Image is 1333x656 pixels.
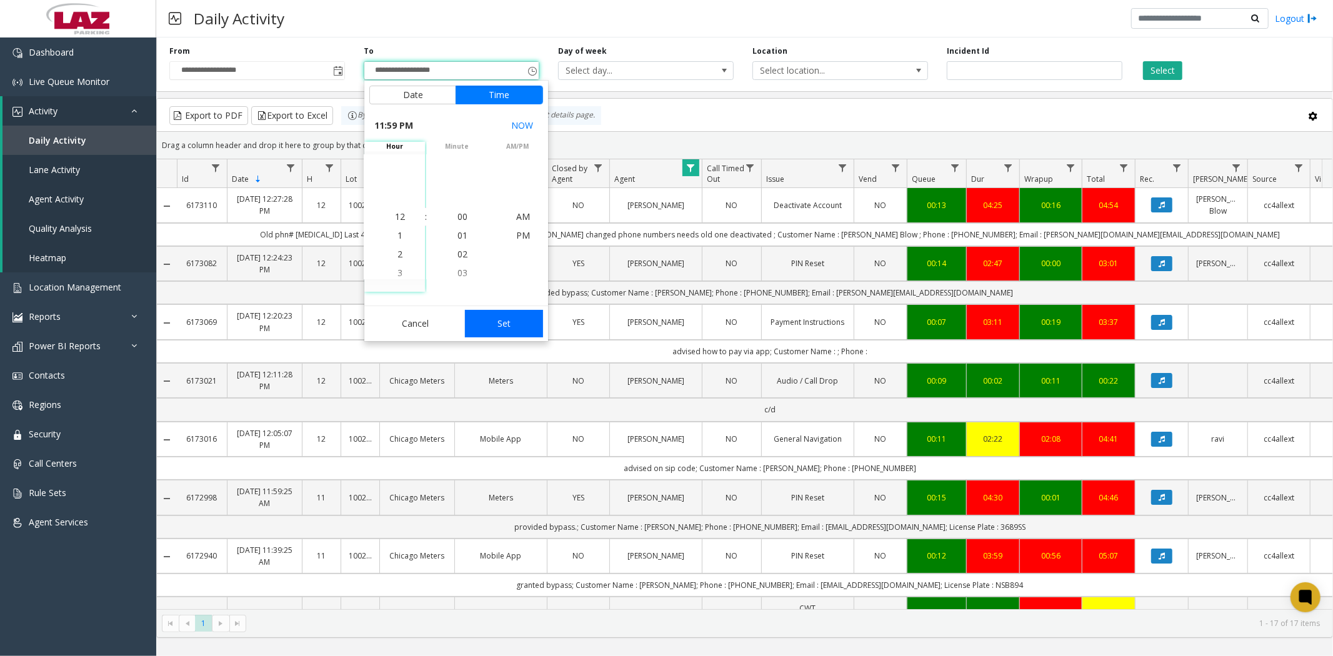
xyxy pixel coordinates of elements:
a: Meters [462,375,539,387]
a: 100240 [349,433,372,445]
div: 00:22 [1090,375,1127,387]
a: NO [710,550,754,562]
a: NO [710,316,754,328]
span: Queue [912,174,936,184]
a: NO [555,199,602,211]
a: Total Filter Menu [1116,159,1132,176]
div: 02:08 [1027,433,1074,445]
button: Time tab [456,86,543,104]
a: NO [862,199,899,211]
a: 100240 [349,492,372,504]
a: H Filter Menu [321,159,338,176]
span: Lane Activity [29,164,80,176]
img: infoIcon.svg [347,111,357,121]
a: NO [862,375,899,387]
span: 2 [397,248,402,260]
a: 00:19 [1027,316,1074,328]
a: [PERSON_NAME] [617,257,694,269]
a: Quality Analysis [2,214,156,243]
a: Lot Filter Menu [360,159,377,176]
label: Location [752,46,787,57]
span: Live Queue Monitor [29,76,109,87]
a: PIN Reset [769,550,846,562]
span: Select day... [559,62,698,79]
a: 12 [310,199,333,211]
a: Collapse Details [157,435,177,445]
label: To [364,46,374,57]
a: 05:07 [1090,550,1127,562]
img: 'icon' [12,312,22,322]
a: [PERSON_NAME] [617,316,694,328]
a: Logout [1275,12,1317,25]
a: cc4allext [1256,316,1302,328]
span: NO [572,375,584,386]
div: 04:46 [1090,492,1127,504]
button: Export to Excel [251,106,333,125]
a: YES [555,257,602,269]
span: Issue [766,174,784,184]
a: Parker Filter Menu [1228,159,1245,176]
a: Vend Filter Menu [887,159,904,176]
a: NO [862,492,899,504]
a: [PERSON_NAME] [617,492,694,504]
a: 100240 [349,375,372,387]
div: 04:30 [974,492,1012,504]
div: 03:01 [1090,257,1127,269]
div: 00:02 [974,375,1012,387]
div: 00:13 [915,199,959,211]
a: 03:37 [1090,316,1127,328]
a: PIN Reset [769,257,846,269]
a: 12 [310,257,333,269]
div: 03:11 [974,316,1012,328]
a: Payment Instructions [769,316,846,328]
a: NO [710,199,754,211]
span: 03 [457,267,467,279]
a: 04:25 [974,199,1012,211]
a: Deactivate Account [769,199,846,211]
a: YES [555,492,602,504]
span: Closed by Agent [552,163,587,184]
a: NO [710,375,754,387]
label: Incident Id [947,46,989,57]
a: 100240 [349,550,372,562]
a: ravi [1196,433,1240,445]
a: [PERSON_NAME] [1196,257,1240,269]
a: Collapse Details [157,376,177,386]
span: PM [516,229,530,241]
a: Chicago Meters [387,375,447,387]
h3: Daily Activity [187,3,291,34]
img: 'icon' [12,459,22,469]
button: Set [465,310,544,337]
a: 00:11 [1027,375,1074,387]
div: 04:41 [1090,433,1127,445]
a: 00:16 [1027,199,1074,211]
span: NO [875,375,887,386]
a: Closed by Agent Filter Menu [590,159,607,176]
span: Total [1087,174,1105,184]
span: hour [364,142,425,151]
a: NO [862,550,899,562]
a: [DATE] 11:59:25 AM [235,485,294,509]
a: 00:07 [915,316,959,328]
a: 04:54 [1090,199,1127,211]
a: NO [862,316,899,328]
span: YES [572,492,584,503]
a: 11 [310,492,333,504]
label: Day of week [558,46,607,57]
div: 02:22 [974,433,1012,445]
a: 100240 [349,257,372,269]
a: NO [710,257,754,269]
span: 1 [397,229,402,241]
a: Date Filter Menu [282,159,299,176]
span: Agent Activity [29,193,84,205]
a: cc4allext [1256,433,1302,445]
span: 00 [457,211,467,222]
a: 12 [310,433,333,445]
div: By clicking Incident row you will be taken to the incident details page. [341,106,601,125]
kendo-pager-info: 1 - 17 of 17 items [254,618,1320,629]
span: Location Management [29,281,121,293]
